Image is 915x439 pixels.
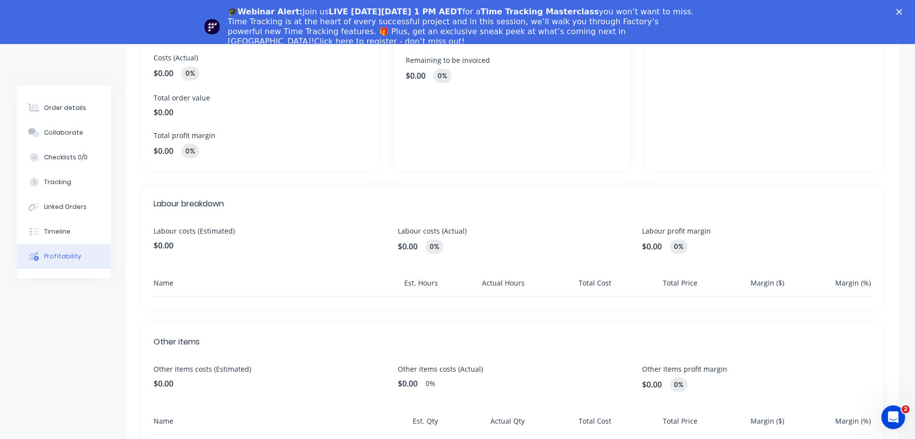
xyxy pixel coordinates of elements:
button: Linked Orders [17,195,111,219]
div: Total Price [615,278,698,296]
div: Margin ($) [701,278,784,296]
a: Click here to register - don’t miss out! [314,37,465,46]
div: Margin (%) [788,416,871,434]
span: Total profit margin [154,130,366,141]
span: $0.00 [154,106,366,118]
span: 2 [902,405,910,413]
div: Close [896,9,906,15]
div: Collaborate [44,128,83,137]
span: $0.00 [154,240,382,251]
button: Order details [17,96,111,120]
span: Labour costs (Actual) [398,226,626,236]
span: Labour breakdown [154,198,871,210]
div: 0% [670,240,688,254]
div: Profitability [44,252,81,261]
button: Timeline [17,219,111,244]
div: Est. Hours [356,278,438,296]
div: 0% [426,240,443,254]
div: Linked Orders [44,202,87,211]
div: Total Cost [529,416,611,434]
button: Tracking [17,170,111,195]
span: $0.00 [642,379,662,390]
span: $0.00 [154,67,173,79]
button: Checklists 0/0 [17,145,111,170]
span: Other items costs (Estimated) [154,364,382,374]
div: Order details [44,103,86,112]
div: Margin (%) [788,278,871,296]
div: Margin ($) [701,416,784,434]
div: Checklists 0/0 [44,153,88,162]
span: Labour costs (Estimated) [154,226,382,236]
div: Actual Hours [442,278,525,296]
div: Tracking [44,178,71,187]
b: Time Tracking Masterclass [481,7,599,16]
div: Join us for a you won’t want to miss. Time Tracking is at the heart of every successful project a... [228,7,696,47]
span: Remaining to be invoiced [406,55,618,65]
button: Collaborate [17,120,111,145]
span: $0.00 [154,145,173,157]
div: Total Cost [529,278,611,296]
div: Est. Qty [356,416,438,434]
div: 0 % [433,69,451,83]
div: Timeline [44,227,70,236]
span: $0.00 [398,378,418,390]
span: $0.00 [398,241,418,252]
span: Labour profit margin [642,226,870,236]
span: Costs (Actual) [154,52,366,63]
span: Other items costs (Actual) [398,364,626,374]
div: 0% [181,144,199,158]
span: $0.00 [406,70,426,82]
img: Profile image for Team [204,19,220,35]
span: $0.00 [642,241,662,252]
div: Total Price [615,416,698,434]
div: 0% [426,378,435,389]
span: Total order value [154,93,366,103]
div: 0% [181,66,199,81]
b: 🎓Webinar Alert: [228,7,303,16]
iframe: Intercom live chat [881,405,905,429]
div: Actual Qty [442,416,525,434]
div: 0% [670,378,688,392]
div: Name [154,416,352,434]
span: Other items profit margin [642,364,870,374]
div: Name [154,278,352,296]
span: $0.00 [154,378,382,390]
b: LIVE [DATE][DATE] 1 PM AEDT [328,7,462,16]
button: Profitability [17,244,111,269]
span: Other items [154,336,871,348]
